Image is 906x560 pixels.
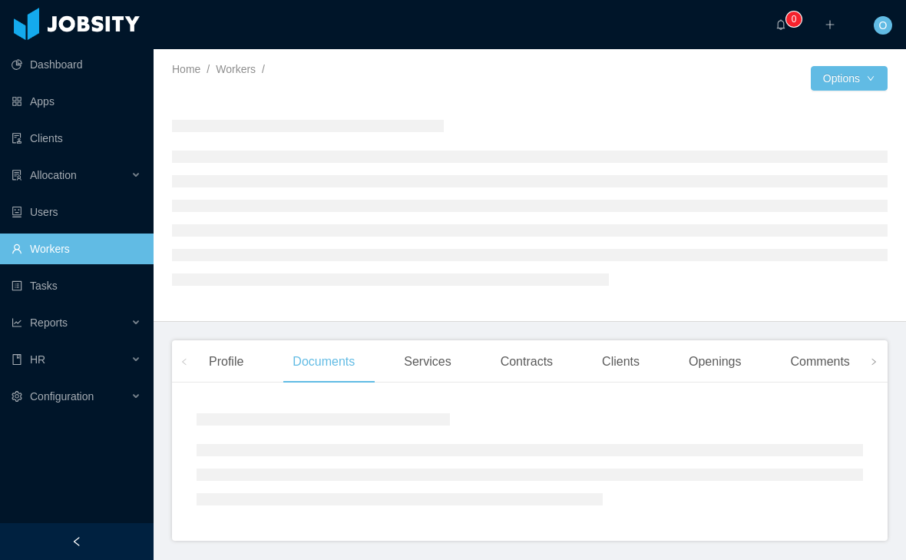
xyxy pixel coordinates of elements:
div: Documents [280,340,367,383]
span: / [207,63,210,75]
i: icon: line-chart [12,317,22,328]
span: Configuration [30,390,94,403]
i: icon: bell [775,19,786,30]
a: icon: userWorkers [12,234,141,264]
a: Home [172,63,200,75]
a: icon: robotUsers [12,197,141,227]
div: Profile [197,340,256,383]
div: Openings [676,340,754,383]
i: icon: solution [12,170,22,181]
a: icon: profileTasks [12,270,141,301]
button: Optionsicon: down [811,66,888,91]
sup: 0 [786,12,802,27]
a: icon: pie-chartDashboard [12,49,141,80]
span: Reports [30,316,68,329]
i: icon: right [870,358,878,366]
span: O [879,16,888,35]
i: icon: setting [12,391,22,402]
div: Services [392,340,463,383]
span: HR [30,353,45,366]
div: Contracts [488,340,565,383]
div: Clients [590,340,652,383]
i: icon: left [180,358,188,366]
i: icon: plus [825,19,835,30]
a: icon: auditClients [12,123,141,154]
a: Workers [216,63,256,75]
span: / [262,63,265,75]
a: icon: appstoreApps [12,86,141,117]
div: Comments [779,340,862,383]
i: icon: book [12,354,22,365]
span: Allocation [30,169,77,181]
